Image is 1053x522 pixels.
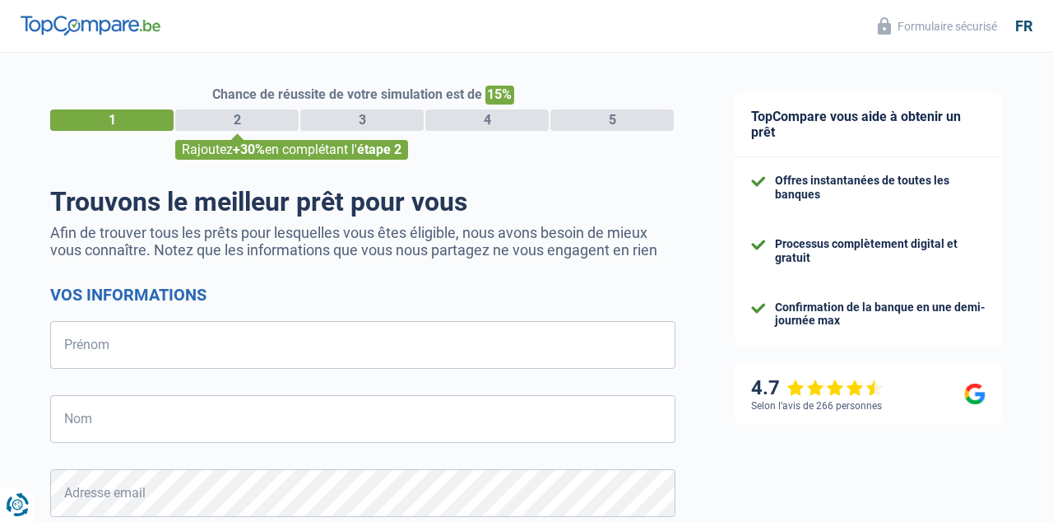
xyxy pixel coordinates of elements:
[175,140,408,160] div: Rajoutez en complétant l'
[550,110,674,131] div: 5
[751,376,884,400] div: 4.7
[50,110,174,131] div: 1
[735,92,1002,157] div: TopCompare vous aide à obtenir un prêt
[233,142,265,157] span: +30%
[50,224,675,259] p: Afin de trouver tous les prêts pour lesquelles vous êtes éligible, nous avons besoin de mieux vou...
[775,237,986,265] div: Processus complètement digital et gratuit
[485,86,514,105] span: 15%
[868,12,1007,40] button: Formulaire sécurisé
[50,285,675,305] h2: Vos informations
[21,16,160,35] img: TopCompare Logo
[300,110,424,131] div: 3
[775,301,986,329] div: Confirmation de la banque en une demi-journée max
[357,142,401,157] span: étape 2
[175,110,299,131] div: 2
[50,186,675,217] h1: Trouvons le meilleur prêt pour vous
[212,86,482,102] span: Chance de réussite de votre simulation est de
[751,400,882,412] div: Selon l’avis de 266 personnes
[1015,17,1032,35] div: fr
[425,110,549,131] div: 4
[775,174,986,202] div: Offres instantanées de toutes les banques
